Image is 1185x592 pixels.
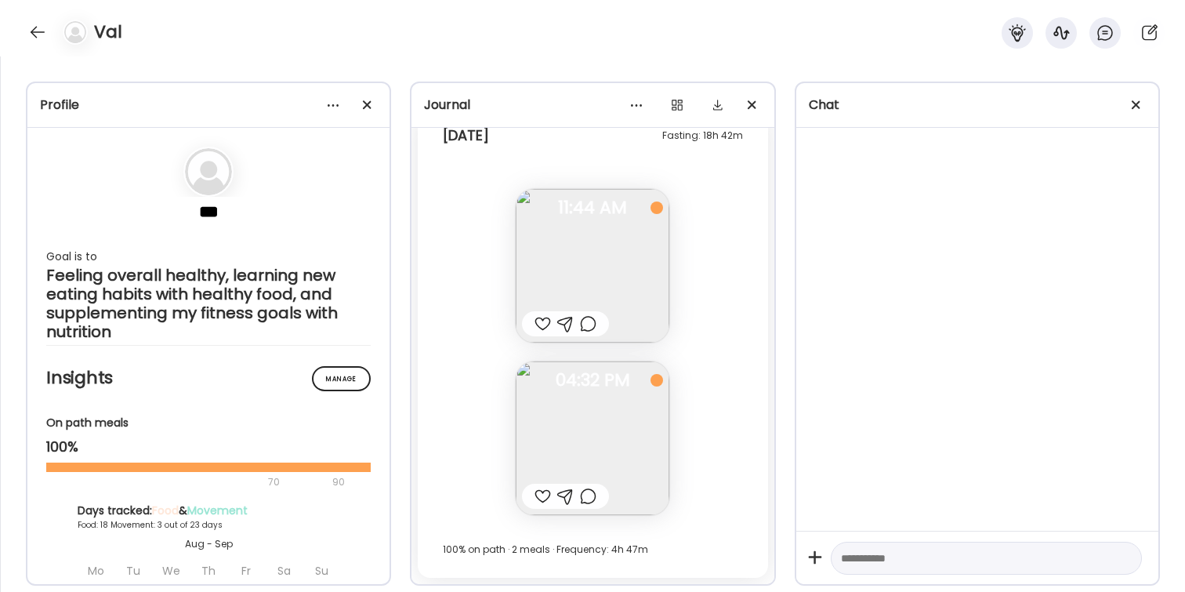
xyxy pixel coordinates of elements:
div: Goal is to [46,247,371,266]
div: Mo [78,557,113,584]
span: Movement [187,503,248,518]
img: bg-avatar-default.svg [185,148,232,195]
h2: Insights [46,366,371,390]
div: Th [191,557,226,584]
div: Fasting: 18h 42m [662,126,743,145]
div: Days tracked: & [78,503,339,519]
span: 04:32 PM [516,373,669,387]
div: On path meals [46,415,371,431]
img: images%2FpdzErkYIq2RVV5q7Kvbq58pGrfp1%2Fqp76nbxD1kywil6AIzIz%2FZWuCHD5d39cMnyqmvfGi_240 [516,361,669,515]
div: We [154,557,188,584]
div: Journal [424,96,761,114]
div: Feeling overall healthy, learning new eating habits with healthy food, and supplementing my fitne... [46,266,371,341]
div: 70 [46,473,328,492]
div: 100% on path · 2 meals · Frequency: 4h 47m [443,540,742,559]
div: 90 [331,473,346,492]
div: 100% [46,438,371,456]
img: bg-avatar-default.svg [64,21,86,43]
span: Food [152,503,179,518]
div: Fr [229,557,263,584]
div: Su [304,557,339,584]
div: Profile [40,96,377,114]
div: Chat [809,96,1146,114]
img: images%2FpdzErkYIq2RVV5q7Kvbq58pGrfp1%2FolHitjvoQuhl4ZhLzxM1%2FxpmkNzAawStV9tY7COJd_240 [516,189,669,343]
span: 11:44 AM [516,201,669,215]
div: Sa [266,557,301,584]
div: Aug - Sep [78,537,339,551]
div: Manage [312,366,371,391]
div: [DATE] [443,126,489,145]
div: Food: 18 Movement: 3 out of 23 days [78,519,339,531]
h4: Val [94,20,122,45]
div: Tu [116,557,150,584]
